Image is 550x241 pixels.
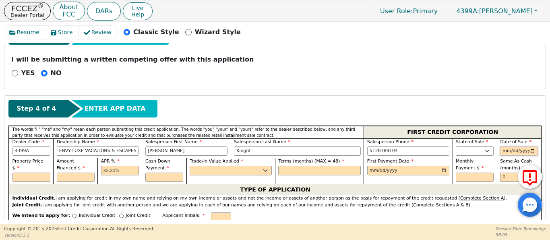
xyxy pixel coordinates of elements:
div: I am applying for joint credit with another person and we are applying in each of our names and r... [12,202,538,209]
span: Trade-in Value Applied [190,159,243,164]
input: YYYY-MM-DD [500,146,538,156]
span: User Role : [380,7,413,15]
p: Copyright © 2015- 2025 First Credit Corporation. [4,226,154,233]
button: Review [79,26,118,39]
div: I am applying for credit in my own name and relying on my own income or assets and not the income... [12,195,538,202]
span: Date of Sale [500,139,531,144]
p: FCC [59,11,78,18]
span: Monthly Payment $ [456,159,484,171]
p: Version 3.2.2 [4,232,154,238]
span: Salesperson Last Name [234,139,290,144]
p: About [59,4,78,10]
p: YES [21,68,35,78]
span: [PERSON_NAME] [456,7,533,15]
p: Joint Credit [126,212,150,219]
span: Salesperson Phone [367,139,414,144]
button: LiveHelp [123,2,153,20]
span: Step 4 of 4 [17,104,56,113]
span: 4399A: [456,7,479,15]
p: Session Time Remaining: [496,226,546,232]
span: ENTER APP DATA [84,104,145,113]
p: Dealer Portal [10,12,44,18]
p: FCCEZ [10,4,44,12]
u: Complete Sections A & B [413,202,468,208]
button: FCCEZ®Dealer Portal [4,2,51,20]
span: Same As Cash (months) [500,159,532,171]
span: Resume [17,28,39,37]
u: Complete Section A [460,196,504,201]
span: Live [131,5,144,11]
p: I will be submitting a written competing offer with this application [12,55,539,64]
span: FIRST CREDIT CORPORATION [407,127,498,138]
span: State of Sale [456,139,488,144]
span: First Payment Date [367,159,414,164]
button: Store [45,26,79,39]
span: TYPE OF APPLICATION [240,184,310,195]
span: Salesperson First Name [145,139,202,144]
p: Classic Style [133,27,179,37]
p: Wizard Style [195,27,241,37]
strong: Joint Credit. [12,202,42,208]
button: AboutFCC [53,2,85,21]
input: 303-867-5309 x104 [367,146,449,156]
span: Terms (months) (MAX = 48) [278,159,340,164]
input: YYYY-MM-DD [367,166,449,175]
p: 58:05 [496,232,546,238]
span: Review [91,28,112,37]
input: xx.xx% [101,166,139,175]
span: All Rights Reserved. [110,226,154,231]
span: Applicant Initials: [162,213,205,218]
span: Property Price $ [12,159,43,171]
span: Help [131,11,144,18]
span: Dealer Code [12,139,44,144]
p: Primary [372,3,446,19]
p: Individual Credit [79,212,115,219]
span: APR % [101,159,120,164]
a: User Role:Primary [372,3,446,19]
span: Amount Financed $ [57,159,85,171]
button: 4399A:[PERSON_NAME] [448,5,546,17]
input: 0 [500,173,538,182]
sup: ® [38,2,44,10]
span: Dealership Name [57,139,99,144]
span: Store [58,28,73,37]
div: The words "I," "me" and "my" mean each person submitting this credit application. The words "you"... [9,126,364,138]
button: DARs [87,2,121,21]
p: NO [51,68,62,78]
span: Cash Down Payment [145,159,170,171]
span: We intend to apply for: [12,212,70,226]
button: Report Error to FCC [518,165,542,189]
strong: Individual Credit. [12,196,56,201]
button: Resume [4,26,45,39]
